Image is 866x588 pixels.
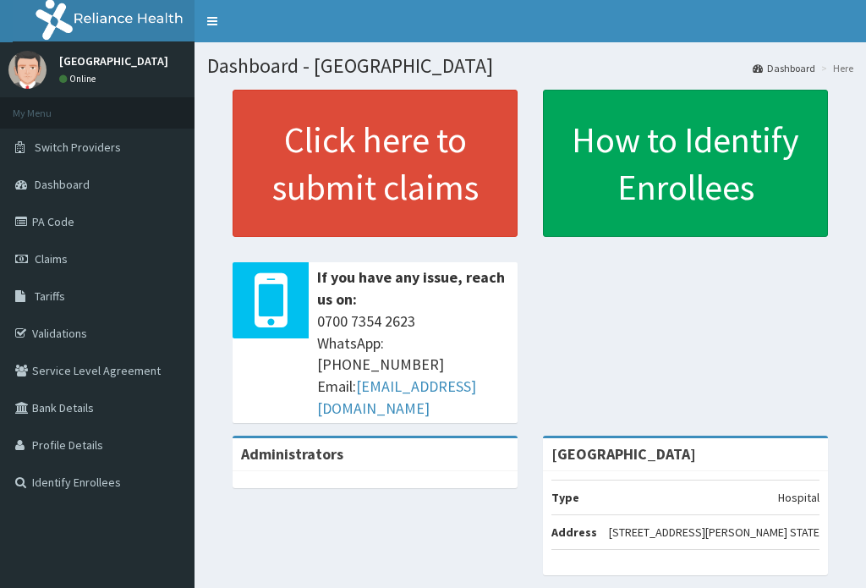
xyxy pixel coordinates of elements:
[609,524,819,541] p: [STREET_ADDRESS][PERSON_NAME] STATE
[778,489,819,506] p: Hospital
[35,177,90,192] span: Dashboard
[753,61,815,75] a: Dashboard
[543,90,828,237] a: How to Identify Enrollees
[551,490,579,505] b: Type
[551,444,696,464] strong: [GEOGRAPHIC_DATA]
[59,73,100,85] a: Online
[817,61,853,75] li: Here
[35,251,68,267] span: Claims
[8,51,47,89] img: User Image
[317,310,509,420] span: 0700 7354 2623 WhatsApp: [PHONE_NUMBER] Email:
[551,525,597,540] b: Address
[241,444,343,464] b: Administrators
[207,55,853,77] h1: Dashboard - [GEOGRAPHIC_DATA]
[317,376,476,418] a: [EMAIL_ADDRESS][DOMAIN_NAME]
[233,90,518,237] a: Click here to submit claims
[59,55,168,67] p: [GEOGRAPHIC_DATA]
[317,267,505,309] b: If you have any issue, reach us on:
[35,289,65,304] span: Tariffs
[35,140,121,155] span: Switch Providers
